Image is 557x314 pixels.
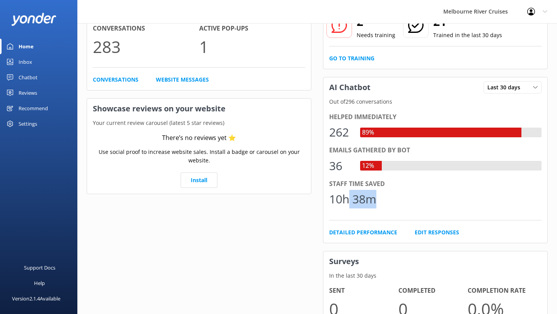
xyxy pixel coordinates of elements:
[93,75,138,84] a: Conversations
[34,275,45,291] div: Help
[12,291,60,306] div: Version 2.1.4 Available
[12,13,56,26] img: yonder-white-logo.png
[93,34,199,60] p: 283
[329,54,374,63] a: Go to Training
[433,31,502,39] p: Trained in the last 30 days
[323,97,547,106] p: Out of 296 conversations
[468,286,537,296] h4: Completion Rate
[323,251,547,271] h3: Surveys
[329,123,352,142] div: 262
[19,116,37,131] div: Settings
[19,39,34,54] div: Home
[360,161,376,171] div: 12%
[323,77,376,97] h3: AI Chatbot
[199,24,306,34] h4: Active Pop-ups
[329,190,376,208] div: 10h 38m
[487,83,525,92] span: Last 30 days
[19,54,32,70] div: Inbox
[181,172,217,188] a: Install
[329,228,397,237] a: Detailed Performance
[87,99,311,119] h3: Showcase reviews on your website
[24,260,55,275] div: Support Docs
[93,148,305,165] p: Use social proof to increase website sales. Install a badge or carousel on your website.
[329,286,398,296] h4: Sent
[398,286,468,296] h4: Completed
[93,24,199,34] h4: Conversations
[162,133,236,143] div: There’s no reviews yet ⭐
[360,128,376,138] div: 89%
[357,31,395,39] p: Needs training
[156,75,209,84] a: Website Messages
[415,228,459,237] a: Edit Responses
[329,145,542,155] div: Emails gathered by bot
[329,112,542,122] div: Helped immediately
[87,119,311,127] p: Your current review carousel (latest 5 star reviews)
[19,70,38,85] div: Chatbot
[19,101,48,116] div: Recommend
[199,34,306,60] p: 1
[329,157,352,175] div: 36
[19,85,37,101] div: Reviews
[329,179,542,189] div: Staff time saved
[323,271,547,280] p: In the last 30 days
